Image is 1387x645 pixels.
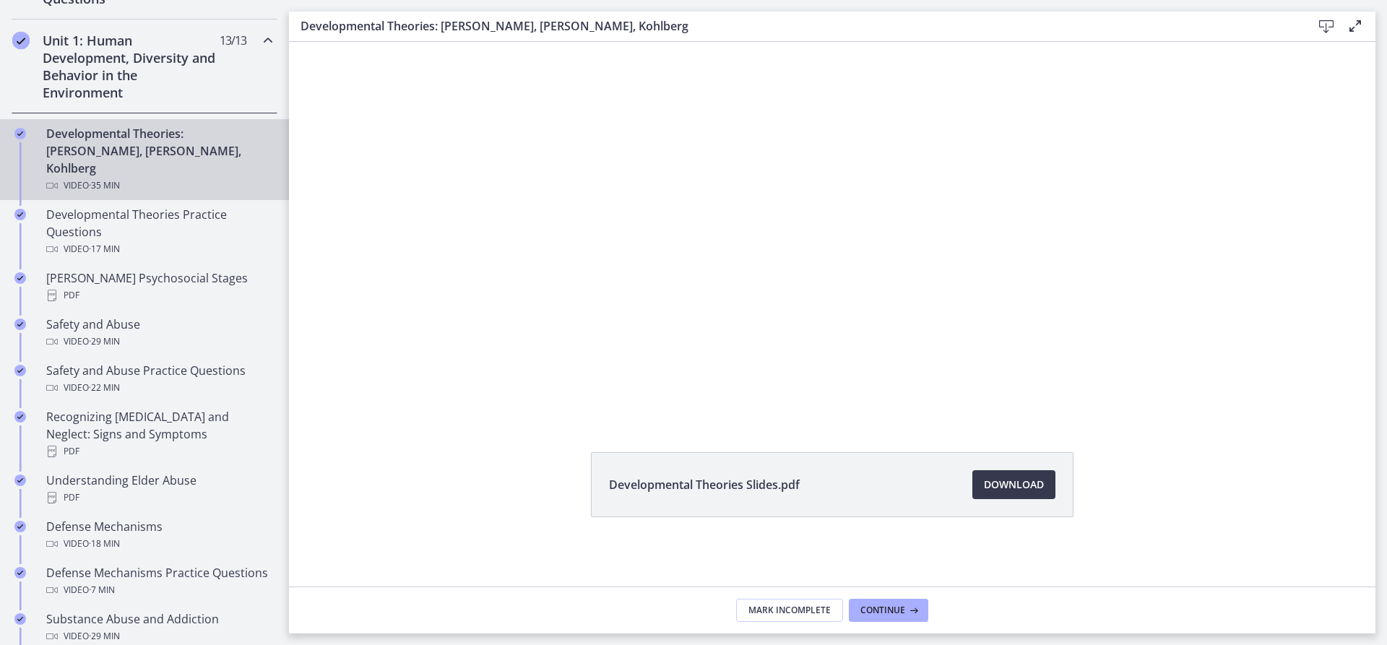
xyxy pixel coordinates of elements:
[220,32,246,49] span: 13 / 13
[46,269,272,304] div: [PERSON_NAME] Psychosocial Stages
[46,362,272,397] div: Safety and Abuse Practice Questions
[89,241,120,258] span: · 17 min
[984,476,1044,493] span: Download
[46,518,272,553] div: Defense Mechanisms
[89,581,115,599] span: · 7 min
[301,17,1289,35] h3: Developmental Theories: [PERSON_NAME], [PERSON_NAME], Kohlberg
[14,521,26,532] i: Completed
[46,316,272,350] div: Safety and Abuse
[46,472,272,506] div: Understanding Elder Abuse
[14,567,26,579] i: Completed
[46,333,272,350] div: Video
[46,379,272,397] div: Video
[46,564,272,599] div: Defense Mechanisms Practice Questions
[46,535,272,553] div: Video
[46,443,272,460] div: PDF
[89,379,120,397] span: · 22 min
[736,599,843,622] button: Mark Incomplete
[849,599,928,622] button: Continue
[46,408,272,460] div: Recognizing [MEDICAL_DATA] and Neglect: Signs and Symptoms
[14,411,26,423] i: Completed
[14,475,26,486] i: Completed
[46,628,272,645] div: Video
[89,333,120,350] span: · 29 min
[89,628,120,645] span: · 29 min
[972,470,1055,499] a: Download
[46,581,272,599] div: Video
[89,177,120,194] span: · 35 min
[46,287,272,304] div: PDF
[12,32,30,49] i: Completed
[46,241,272,258] div: Video
[46,610,272,645] div: Substance Abuse and Addiction
[46,177,272,194] div: Video
[748,605,831,616] span: Mark Incomplete
[860,605,905,616] span: Continue
[14,209,26,220] i: Completed
[43,32,219,101] h2: Unit 1: Human Development, Diversity and Behavior in the Environment
[46,206,272,258] div: Developmental Theories Practice Questions
[14,319,26,330] i: Completed
[609,476,800,493] span: Developmental Theories Slides.pdf
[14,365,26,376] i: Completed
[46,489,272,506] div: PDF
[14,272,26,284] i: Completed
[46,125,272,194] div: Developmental Theories: [PERSON_NAME], [PERSON_NAME], Kohlberg
[14,128,26,139] i: Completed
[14,613,26,625] i: Completed
[89,535,120,553] span: · 18 min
